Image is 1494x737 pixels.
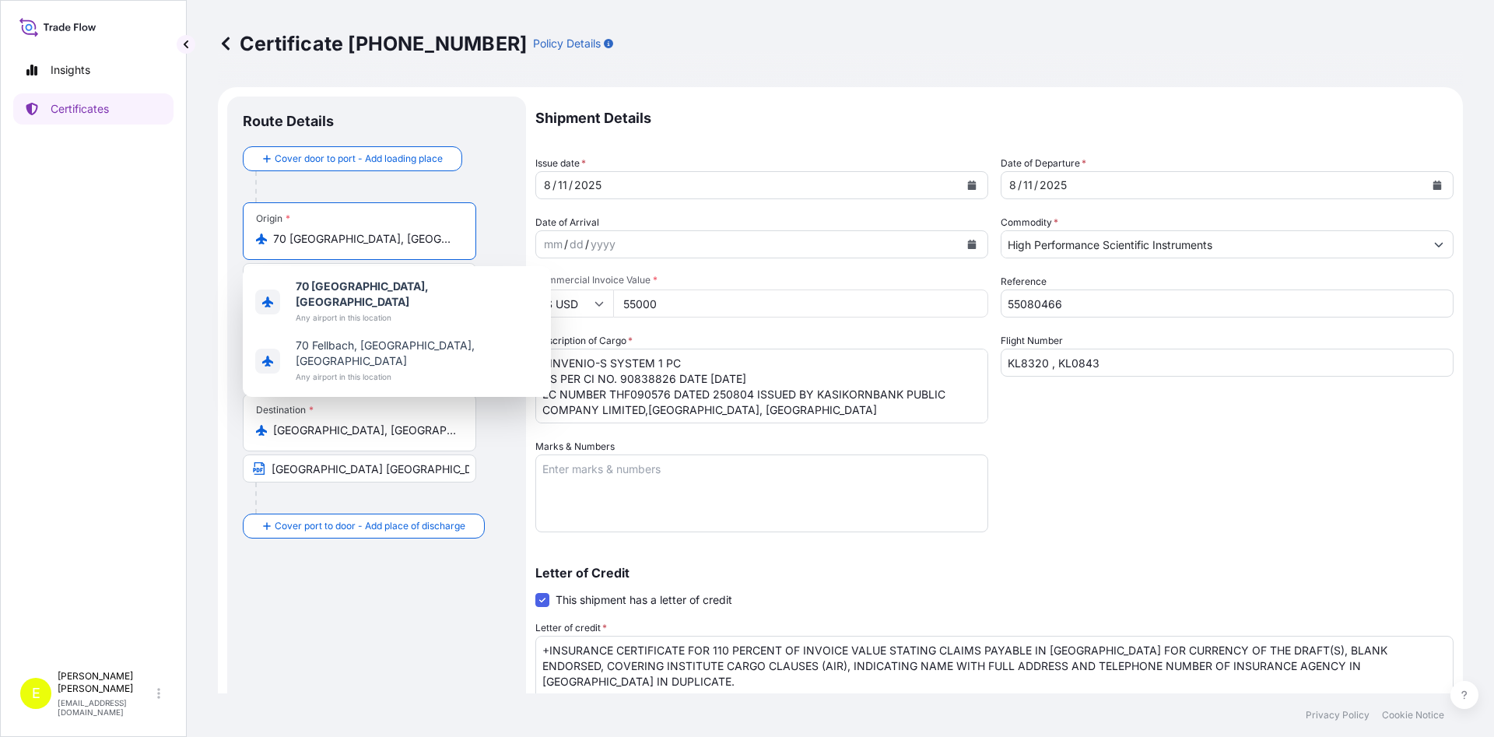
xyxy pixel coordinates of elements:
span: Any airport in this location [296,310,538,325]
button: Calendar [1425,173,1450,198]
button: Calendar [959,173,984,198]
p: Shipment Details [535,97,1454,140]
div: month, [542,235,564,254]
label: Description of Cargo [535,333,633,349]
label: Letter of credit [535,620,607,636]
p: [EMAIL_ADDRESS][DOMAIN_NAME] [58,698,154,717]
div: / [585,235,589,254]
textarea: +INSURANCE CERTIFICATE FOR 110 PERCENT OF INVOICE VALUE STATING CLAIMS PAYABLE IN [GEOGRAPHIC_DAT... [535,636,1454,711]
span: Date of Arrival [535,215,599,230]
div: year, [573,176,603,195]
input: Text to appear on certificate [243,263,476,291]
div: month, [1008,176,1018,195]
input: Origin [273,231,457,247]
label: Commodity [1001,215,1058,230]
input: Enter name [1001,349,1454,377]
p: [PERSON_NAME] [PERSON_NAME] [58,670,154,695]
label: Marks & Numbers [535,439,615,454]
span: E [32,686,40,701]
span: Issue date [535,156,586,171]
div: / [569,176,573,195]
textarea: +INVENIO-S SYSTEM 1 PC AS PER CI NO. 90838826 DATE [DATE] LC NUMBER THF090576 DATED 250804 ISSUED... [535,349,988,423]
div: / [564,235,568,254]
div: / [1034,176,1038,195]
span: 70 Fellbach, [GEOGRAPHIC_DATA], [GEOGRAPHIC_DATA] [296,338,538,369]
button: Show suggestions [1425,230,1453,258]
div: Origin [256,212,290,225]
input: Destination [273,423,457,438]
div: month, [542,176,552,195]
p: Certificate [PHONE_NUMBER] [218,31,527,56]
span: This shipment has a letter of credit [556,592,732,608]
p: Cookie Notice [1382,709,1444,721]
p: Policy Details [533,36,601,51]
span: Cover door to port - Add loading place [275,151,443,167]
p: Insights [51,62,90,78]
span: Date of Departure [1001,156,1086,171]
div: day, [556,176,569,195]
div: year, [1038,176,1068,195]
b: 70 [GEOGRAPHIC_DATA], [GEOGRAPHIC_DATA] [296,279,429,308]
p: Route Details [243,112,334,131]
span: Commercial Invoice Value [535,274,988,286]
div: Show suggestions [243,266,551,397]
div: Destination [256,404,314,416]
span: Any airport in this location [296,369,538,384]
div: day, [568,235,585,254]
div: / [552,176,556,195]
button: Calendar [959,232,984,257]
div: year, [589,235,617,254]
label: Flight Number [1001,333,1063,349]
p: Privacy Policy [1306,709,1369,721]
input: Enter amount [613,290,988,318]
input: Type to search commodity [1001,230,1425,258]
p: Letter of Credit [535,567,1454,579]
input: Enter booking reference [1001,290,1454,318]
div: day, [1022,176,1034,195]
p: Certificates [51,101,109,117]
div: / [1018,176,1022,195]
label: Reference [1001,274,1047,290]
span: Cover port to door - Add place of discharge [275,518,465,534]
input: Text to appear on certificate [243,454,476,483]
